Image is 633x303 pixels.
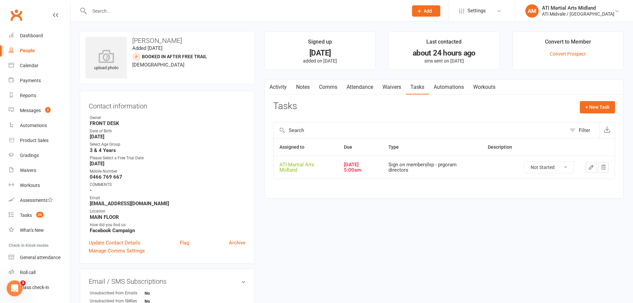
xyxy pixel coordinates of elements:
[90,195,246,201] div: Email
[469,79,500,95] a: Workouts
[145,291,183,296] strong: No
[482,139,518,156] th: Description
[412,5,440,17] button: Add
[9,178,70,193] a: Workouts
[90,115,246,121] div: Owner
[20,227,44,233] div: What's New
[20,213,32,218] div: Tasks
[20,198,53,203] div: Assessments
[342,79,378,95] a: Attendance
[525,4,539,18] div: AM
[273,101,297,111] h3: Tasks
[20,153,39,158] div: Gradings
[132,45,162,51] time: Added [DATE]
[429,79,469,95] a: Automations
[45,107,51,113] span: 2
[7,280,23,296] iframe: Intercom live chat
[271,50,369,57] div: [DATE]
[90,187,246,193] strong: -
[9,148,70,163] a: Gradings
[85,37,249,44] h3: [PERSON_NAME]
[142,54,207,59] span: BOOKED IN AFTER FREE TRAIL
[89,239,140,247] a: Update Contact Details
[542,11,614,17] div: ATI Midvale / [GEOGRAPHIC_DATA]
[9,250,70,265] a: General attendance kiosk mode
[90,201,246,207] strong: [EMAIL_ADDRESS][DOMAIN_NAME]
[90,161,246,167] strong: [DATE]
[20,255,60,260] div: General attendance
[273,139,338,156] th: Assigned to
[579,126,590,134] div: Filter
[308,38,332,50] div: Signed up
[378,79,406,95] a: Waivers
[9,193,70,208] a: Assessments
[271,58,369,64] p: added on [DATE]
[9,265,70,280] a: Roll call
[20,93,36,98] div: Reports
[20,48,35,53] div: People
[406,79,429,95] a: Tasks
[20,108,41,113] div: Messages
[545,38,591,50] div: Convert to Member
[90,290,145,296] div: Unsubscribed from Emails
[9,118,70,133] a: Automations
[89,247,145,255] a: Manage Comms Settings
[87,6,403,16] input: Search...
[426,38,462,50] div: Last contacted
[279,162,332,173] div: ATI Martial Arts Midland
[90,182,246,188] div: COMMENTS
[580,101,615,113] button: + New Task
[388,162,476,173] div: Sign on membership - prgoram directors
[20,138,49,143] div: Product Sales
[90,134,246,140] strong: [DATE]
[20,123,47,128] div: Automations
[9,280,70,295] a: Class kiosk mode
[90,155,246,161] div: Please Select a Free Trial Date
[265,79,291,95] a: Activity
[9,58,70,73] a: Calendar
[9,88,70,103] a: Reports
[9,208,70,223] a: Tasks 29
[550,51,586,57] a: Convert Prospect
[9,43,70,58] a: People
[8,7,25,23] a: Clubworx
[90,222,246,228] div: How did you find us
[542,5,614,11] div: ATI Martial Arts Midland
[20,78,41,83] div: Payments
[132,62,184,68] span: [DEMOGRAPHIC_DATA]
[20,285,49,290] div: Class check-in
[291,79,314,95] a: Notes
[20,280,26,286] span: 3
[20,63,39,68] div: Calendar
[9,163,70,178] a: Waivers
[90,208,246,215] div: Location
[229,239,246,247] a: Archive
[36,212,44,218] span: 29
[314,79,342,95] a: Comms
[382,139,482,156] th: Type
[90,120,246,126] strong: FRONT DESK
[90,174,246,180] strong: 0466 769 667
[9,28,70,43] a: Dashboard
[90,128,246,134] div: Date of Birth
[395,58,493,64] p: sms sent on [DATE]
[9,223,70,238] a: What's New
[90,168,246,175] div: Mobile Number
[89,278,246,285] h3: Email / SMS Subscriptions
[180,239,189,247] a: Flag
[9,103,70,118] a: Messages 2
[344,162,376,173] div: [DATE] 5:00am
[89,100,246,110] h3: Contact information
[338,139,382,156] th: Due
[90,214,246,220] strong: MAIN FLOOR
[424,8,432,14] span: Add
[90,227,246,233] strong: Facebook Campaign
[85,50,127,72] div: upload photo
[20,168,36,173] div: Waivers
[20,183,40,188] div: Workouts
[273,122,566,138] input: Search
[566,122,599,138] button: Filter
[9,133,70,148] a: Product Sales
[90,141,246,148] div: Select Age Group
[20,33,43,38] div: Dashboard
